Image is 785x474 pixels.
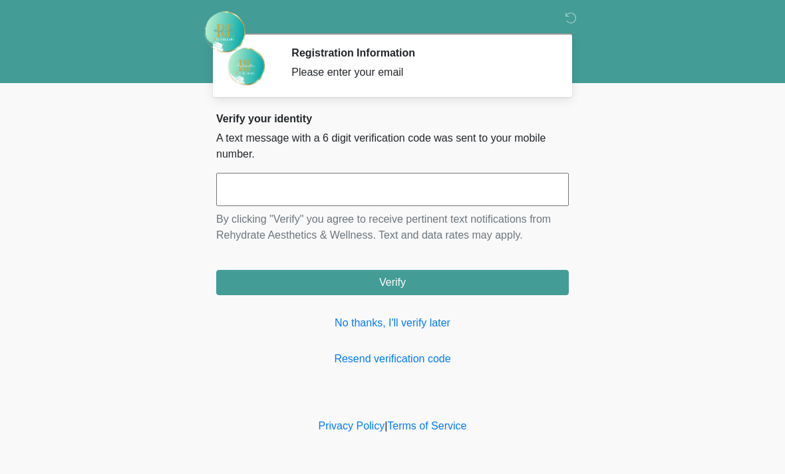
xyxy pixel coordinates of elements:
a: Terms of Service [387,420,466,431]
p: A text message with a 6 digit verification code was sent to your mobile number. [216,130,569,162]
a: No thanks, I'll verify later [216,315,569,331]
p: By clicking "Verify" you agree to receive pertinent text notifications from Rehydrate Aesthetics ... [216,211,569,243]
button: Verify [216,270,569,295]
a: Resend verification code [216,351,569,367]
img: Agent Avatar [226,47,266,86]
a: | [385,420,387,431]
div: Please enter your email [291,64,549,80]
h2: Verify your identity [216,112,569,125]
a: Privacy Policy [319,420,385,431]
img: Rehydrate Aesthetics & Wellness Logo [203,10,247,54]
